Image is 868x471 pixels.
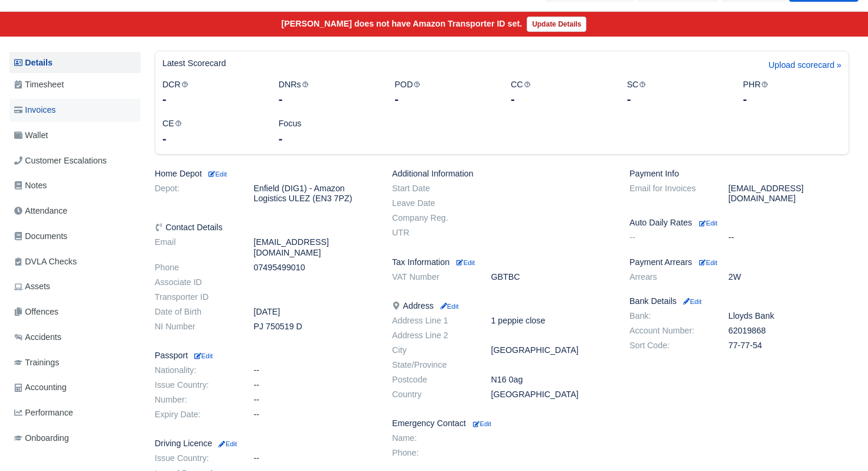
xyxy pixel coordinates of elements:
div: - [279,91,377,107]
div: CE [154,117,270,147]
dt: Associate ID [146,277,245,287]
small: Edit [217,440,237,447]
dt: Email [146,237,245,257]
a: Edit [697,257,717,267]
dt: Name: [383,433,482,443]
iframe: Chat Widget [809,414,868,471]
div: SC [618,78,735,108]
dt: Transporter ID [146,292,245,302]
a: Upload scorecard » [769,58,841,78]
a: Edit [697,218,717,227]
dt: Depot: [146,184,245,204]
dt: NI Number [146,322,245,332]
dt: Number: [146,395,245,405]
dt: Issue Country: [146,453,245,463]
dd: 1 peppie close [482,316,621,326]
dd: -- [720,233,859,243]
small: Edit [438,303,458,310]
a: Attendance [9,199,141,223]
a: Edit [454,257,475,267]
h6: Tax Information [392,257,612,267]
a: Wallet [9,124,141,147]
h6: Address [392,301,612,311]
h6: Payment Arrears [629,257,849,267]
dd: -- [245,453,384,463]
div: - [627,91,726,107]
h6: Payment Info [629,169,849,179]
dt: Sort Code: [621,341,720,351]
dt: Date of Birth [146,307,245,317]
h6: Bank Details [629,296,849,306]
dd: 77-77-54 [720,341,859,351]
small: Edit [699,220,717,227]
span: Invoices [14,103,56,117]
div: Focus [270,117,386,147]
a: Edit [192,351,213,360]
span: Timesheet [14,78,64,91]
dd: GBTBC [482,272,621,282]
div: PHR [734,78,850,108]
a: Edit [681,296,701,306]
span: Accidents [14,331,61,344]
dt: Account Number: [621,326,720,336]
a: Trainings [9,351,141,374]
h6: Auto Daily Rates [629,218,849,228]
small: Edit [699,259,717,266]
small: Edit [456,259,475,266]
a: Performance [9,401,141,424]
small: Edit [207,171,227,178]
dd: -- [245,395,384,405]
a: Notes [9,174,141,197]
span: Accounting [14,381,67,394]
dt: -- [621,233,720,243]
a: Update Details [527,17,586,32]
dt: Country [383,390,482,400]
small: Edit [681,298,701,305]
h6: Home Depot [155,169,374,179]
dd: [EMAIL_ADDRESS][DOMAIN_NAME] [245,237,384,257]
dt: Nationality: [146,365,245,375]
span: Onboarding [14,431,69,445]
dt: Address Line 1 [383,316,482,326]
div: - [394,91,493,107]
a: Assets [9,275,141,298]
a: Edit [471,418,491,428]
div: - [279,130,377,147]
a: DVLA Checks [9,250,141,273]
dt: Leave Date [383,198,482,208]
dd: Enfield (DIG1) - Amazon Logistics ULEZ (EN3 7PZ) [245,184,384,204]
dd: [GEOGRAPHIC_DATA] [482,345,621,355]
div: - [162,91,261,107]
dt: Postcode [383,375,482,385]
h6: Additional Information [392,169,612,179]
dt: Expiry Date: [146,410,245,420]
a: Accounting [9,376,141,399]
span: Performance [14,406,73,420]
div: - [743,91,841,107]
a: Details [9,52,141,74]
a: Accidents [9,326,141,349]
dd: PJ 750519 D [245,322,384,332]
span: Offences [14,305,58,319]
dd: 07495499010 [245,263,384,273]
small: Edit [192,352,213,359]
dd: [EMAIL_ADDRESS][DOMAIN_NAME] [720,184,859,204]
dt: State/Province [383,360,482,370]
a: Edit [217,439,237,448]
h6: Emergency Contact [392,418,612,429]
h6: Latest Scorecard [162,58,226,68]
span: Wallet [14,129,48,142]
a: Timesheet [9,73,141,96]
dd: [DATE] [245,307,384,317]
a: Offences [9,300,141,323]
dd: 62019868 [720,326,859,336]
dd: -- [245,380,384,390]
small: Edit [473,420,491,427]
dd: -- [245,410,384,420]
a: Onboarding [9,427,141,450]
h6: Passport [155,351,374,361]
span: DVLA Checks [14,255,77,269]
dt: City [383,345,482,355]
dd: [GEOGRAPHIC_DATA] [482,390,621,400]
